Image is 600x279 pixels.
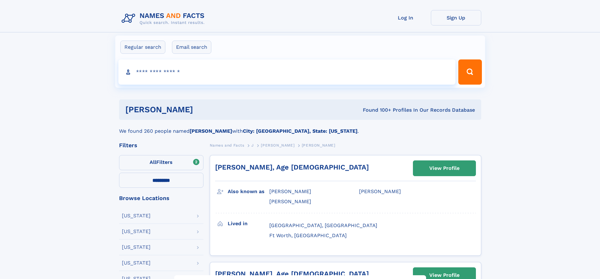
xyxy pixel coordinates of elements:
[215,163,369,171] a: [PERSON_NAME], Age [DEMOGRAPHIC_DATA]
[118,59,456,85] input: search input
[269,198,311,204] span: [PERSON_NAME]
[413,161,476,176] a: View Profile
[122,213,151,218] div: [US_STATE]
[210,141,244,149] a: Names and Facts
[261,141,294,149] a: [PERSON_NAME]
[458,59,482,85] button: Search Button
[251,143,254,148] span: J
[172,41,211,54] label: Email search
[359,188,401,194] span: [PERSON_NAME]
[261,143,294,148] span: [PERSON_NAME]
[215,270,369,278] a: [PERSON_NAME], Age [DEMOGRAPHIC_DATA]
[119,10,210,27] img: Logo Names and Facts
[380,10,431,25] a: Log In
[119,195,203,201] div: Browse Locations
[228,186,269,197] h3: Also known as
[120,41,165,54] label: Regular search
[228,218,269,229] h3: Lived in
[302,143,335,148] span: [PERSON_NAME]
[122,260,151,265] div: [US_STATE]
[125,106,278,114] h1: [PERSON_NAME]
[122,245,151,250] div: [US_STATE]
[119,142,203,148] div: Filters
[269,222,377,228] span: [GEOGRAPHIC_DATA], [GEOGRAPHIC_DATA]
[119,120,481,135] div: We found 260 people named with .
[269,232,347,238] span: Ft Worth, [GEOGRAPHIC_DATA]
[251,141,254,149] a: J
[243,128,357,134] b: City: [GEOGRAPHIC_DATA], State: [US_STATE]
[429,161,460,176] div: View Profile
[278,107,475,114] div: Found 100+ Profiles In Our Records Database
[119,155,203,170] label: Filters
[269,188,311,194] span: [PERSON_NAME]
[190,128,232,134] b: [PERSON_NAME]
[122,229,151,234] div: [US_STATE]
[150,159,156,165] span: All
[431,10,481,25] a: Sign Up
